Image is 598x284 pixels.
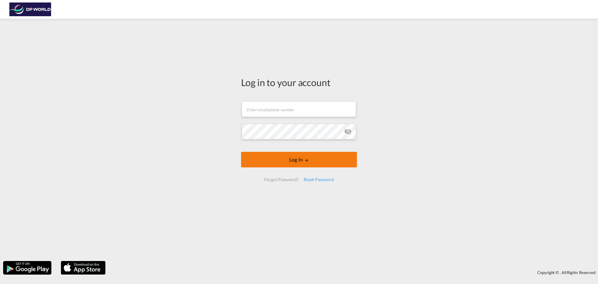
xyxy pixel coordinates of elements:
[262,174,301,185] div: Forgot Password?
[60,260,106,275] img: apple.png
[109,267,598,278] div: Copyright © . All Rights Reserved
[301,174,336,185] div: Reset Password
[9,2,51,17] img: c08ca190194411f088ed0f3ba295208c.png
[2,260,52,275] img: google.png
[241,152,357,167] button: LOGIN
[344,128,352,135] md-icon: icon-eye-off
[242,101,356,117] input: Enter email/phone number
[241,76,357,89] div: Log in to your account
